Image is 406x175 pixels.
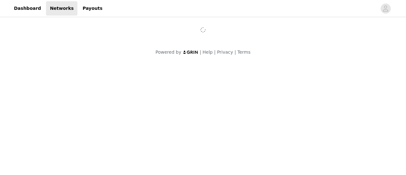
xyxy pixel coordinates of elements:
span: | [234,50,236,55]
span: | [200,50,201,55]
span: Powered by [155,50,181,55]
span: | [214,50,216,55]
a: Networks [46,1,77,16]
a: Payouts [79,1,106,16]
a: Privacy [217,50,233,55]
a: Dashboard [10,1,45,16]
img: logo [183,50,199,54]
a: Terms [237,50,250,55]
div: avatar [383,3,389,14]
a: Help [203,50,213,55]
